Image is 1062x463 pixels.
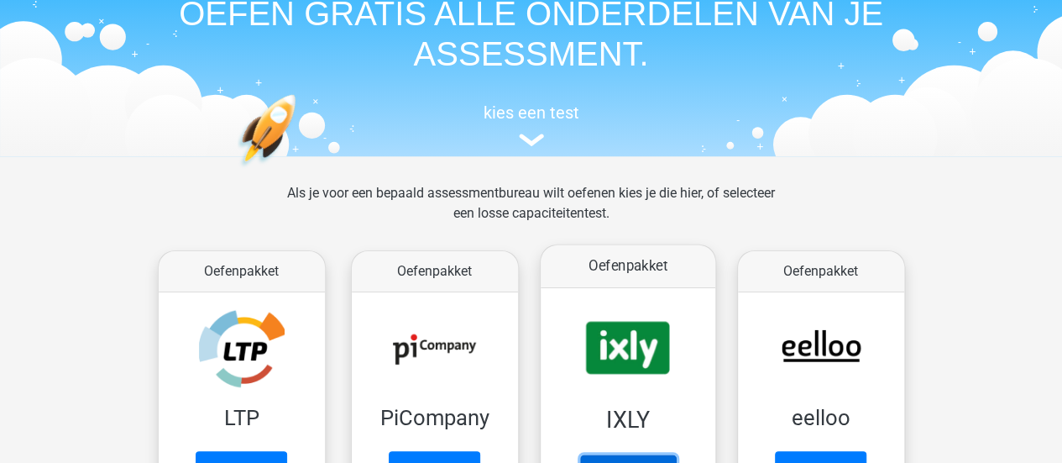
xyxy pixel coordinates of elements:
[519,134,544,146] img: assessment
[145,103,918,123] h5: kies een test
[274,183,788,244] div: Als je voor een bepaald assessmentbureau wilt oefenen kies je die hier, of selecteer een losse ca...
[145,103,918,147] a: kies een test
[238,94,361,246] img: oefenen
